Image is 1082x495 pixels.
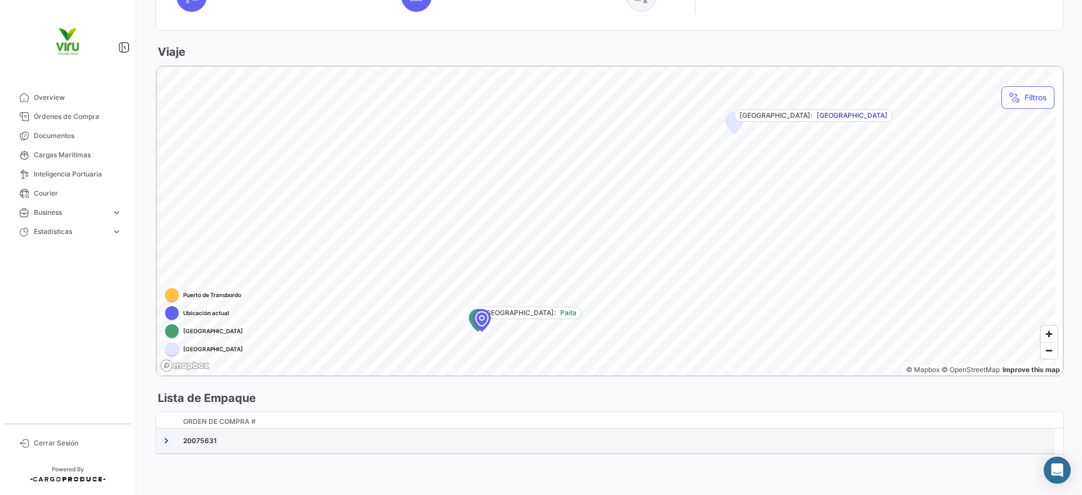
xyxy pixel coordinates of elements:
[34,438,122,448] span: Cerrar Sesión
[473,309,491,332] div: Map marker
[156,44,185,60] h3: Viaje
[156,390,256,406] h3: Lista de Empaque
[34,131,122,141] span: Documentos
[817,111,888,121] span: [GEOGRAPHIC_DATA]
[160,359,210,372] a: Mapbox logo
[739,111,812,121] span: [GEOGRAPHIC_DATA]:
[9,88,126,107] a: Overview
[34,188,122,198] span: Courier
[9,184,126,203] a: Courier
[1041,343,1057,359] span: Zoom out
[183,436,1050,446] div: 20075631
[34,92,122,103] span: Overview
[560,308,577,318] span: Paita
[942,365,1000,374] a: OpenStreetMap
[725,112,743,134] div: Map marker
[34,169,122,179] span: Inteligencia Portuaria
[183,326,243,335] span: [GEOGRAPHIC_DATA]
[112,207,122,218] span: expand_more
[183,417,256,427] span: Orden de Compra #
[9,165,126,184] a: Inteligencia Portuaria
[1044,457,1071,484] div: Abrir Intercom Messenger
[1001,86,1054,109] button: Filtros
[1003,365,1060,374] a: Map feedback
[39,14,96,70] img: viru.png
[34,112,122,122] span: Órdenes de Compra
[183,308,229,317] span: Ubicación actual
[906,365,939,374] a: Mapbox
[34,227,107,237] span: Estadísticas
[112,227,122,237] span: expand_more
[179,412,1055,432] datatable-header-cell: Orden de Compra #
[9,145,126,165] a: Cargas Marítimas
[1041,326,1057,342] button: Zoom in
[183,344,243,353] span: [GEOGRAPHIC_DATA]
[9,126,126,145] a: Documentos
[34,150,122,160] span: Cargas Marítimas
[183,290,241,299] span: Puerto de Transbordo
[34,207,107,218] span: Business
[1041,342,1057,359] button: Zoom out
[9,107,126,126] a: Órdenes de Compra
[157,67,1056,377] canvas: Map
